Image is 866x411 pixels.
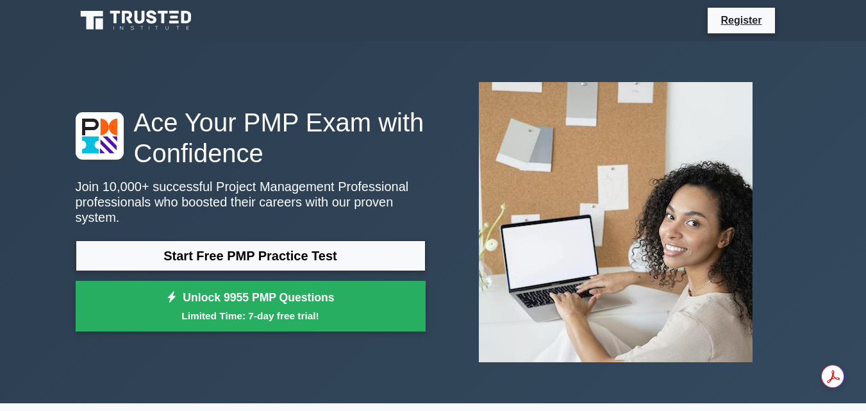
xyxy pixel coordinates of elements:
[76,240,426,271] a: Start Free PMP Practice Test
[76,107,426,169] h1: Ace Your PMP Exam with Confidence
[92,308,410,323] small: Limited Time: 7-day free trial!
[76,281,426,332] a: Unlock 9955 PMP QuestionsLimited Time: 7-day free trial!
[76,179,426,225] p: Join 10,000+ successful Project Management Professional professionals who boosted their careers w...
[713,12,769,28] a: Register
